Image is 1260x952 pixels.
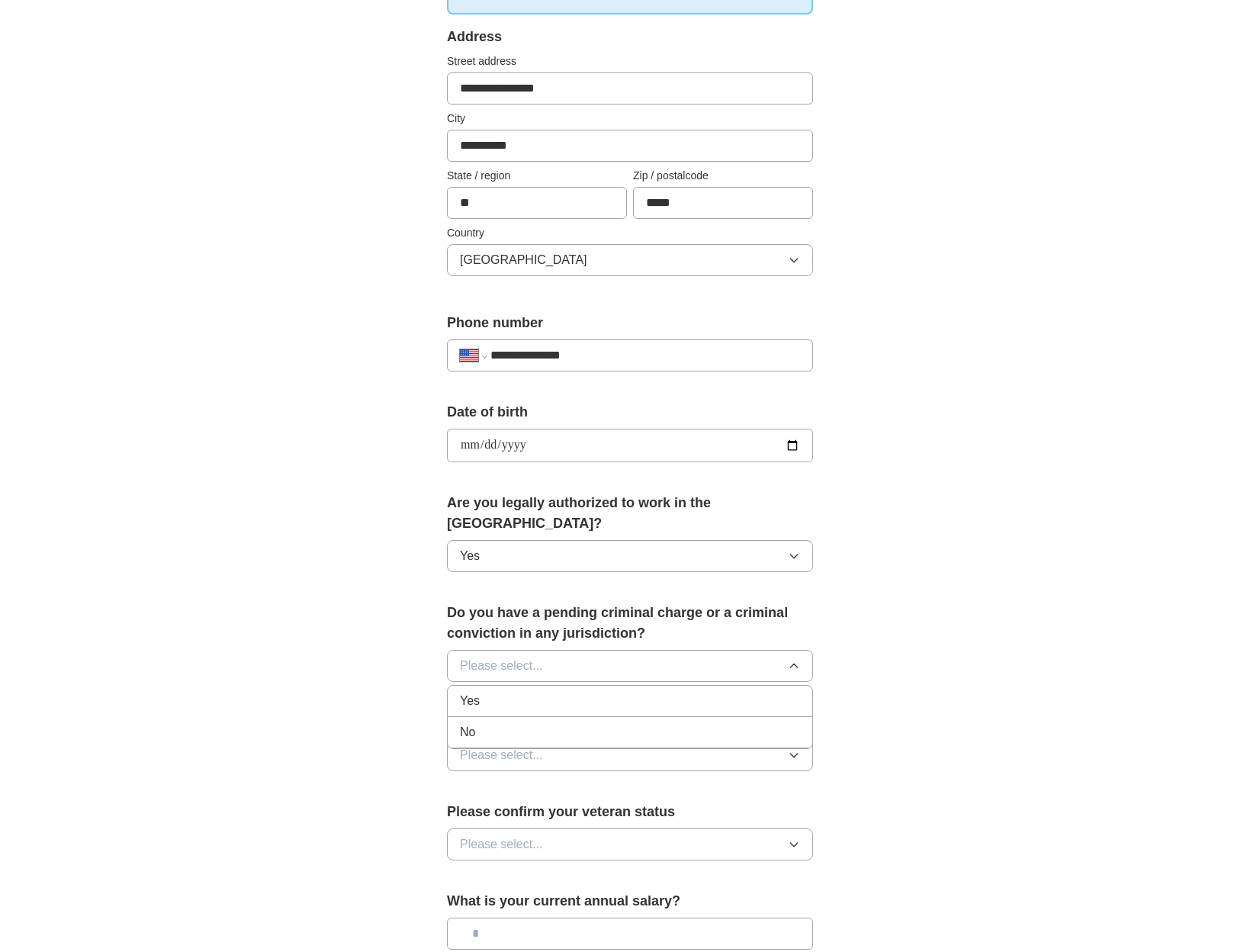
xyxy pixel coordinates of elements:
div: Address [447,27,813,47]
button: Please select... [447,650,813,682]
span: Please select... [460,657,543,675]
label: Zip / postalcode [633,168,813,184]
button: Please select... [447,828,813,860]
span: [GEOGRAPHIC_DATA] [460,251,587,269]
span: Yes [460,547,480,565]
label: Do you have a pending criminal charge or a criminal conviction in any jurisdiction? [447,603,813,644]
span: Please select... [460,835,543,854]
label: State / region [447,168,627,184]
label: City [447,111,813,127]
label: Are you legally authorized to work in the [GEOGRAPHIC_DATA]? [447,493,813,534]
button: Please select... [447,739,813,771]
label: Please confirm your veteran status [447,802,813,822]
span: Please select... [460,746,543,764]
button: [GEOGRAPHIC_DATA] [447,244,813,276]
span: Yes [460,692,480,710]
button: Yes [447,540,813,572]
label: What is your current annual salary? [447,891,813,912]
label: Date of birth [447,402,813,423]
label: Phone number [447,313,813,333]
label: Country [447,225,813,241]
label: Street address [447,53,813,69]
span: No [460,723,475,741]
